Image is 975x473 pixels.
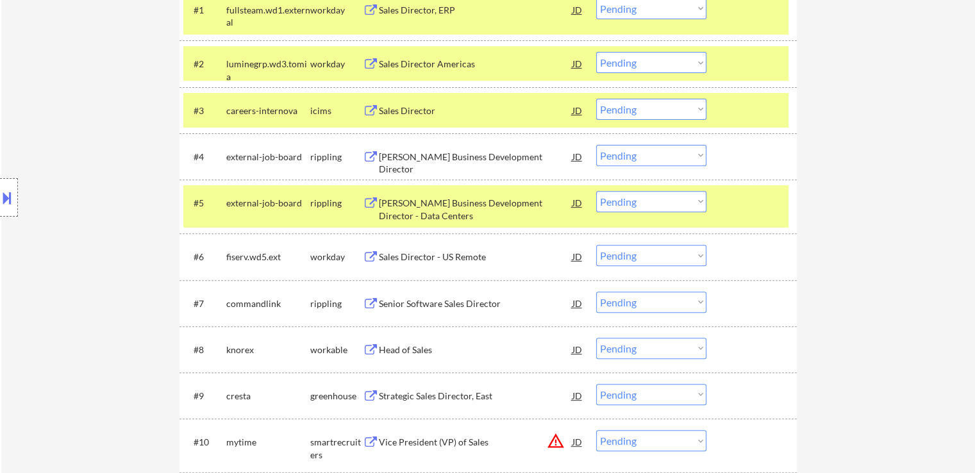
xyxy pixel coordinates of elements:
div: Strategic Sales Director, East [379,390,572,402]
div: rippling [310,151,363,163]
div: cresta [226,390,310,402]
div: JD [571,145,584,168]
div: #8 [194,344,216,356]
div: workday [310,4,363,17]
div: Vice President (VP) of Sales [379,436,572,449]
div: fiserv.wd5.ext [226,251,310,263]
div: #1 [194,4,216,17]
div: knorex [226,344,310,356]
div: [PERSON_NAME] Business Development Director [379,151,572,176]
div: workday [310,58,363,71]
div: rippling [310,197,363,210]
div: JD [571,292,584,315]
div: mytime [226,436,310,449]
div: external-job-board [226,197,310,210]
div: Head of Sales [379,344,572,356]
div: careers-internova [226,104,310,117]
div: JD [571,384,584,407]
div: [PERSON_NAME] Business Development Director - Data Centers [379,197,572,222]
div: commandlink [226,297,310,310]
div: rippling [310,297,363,310]
div: JD [571,99,584,122]
div: Sales Director - US Remote [379,251,572,263]
div: Sales Director Americas [379,58,572,71]
div: luminegrp.wd3.tomia [226,58,310,83]
div: smartrecruiters [310,436,363,461]
div: greenhouse [310,390,363,402]
div: Senior Software Sales Director [379,297,572,310]
div: #9 [194,390,216,402]
div: JD [571,338,584,361]
div: JD [571,430,584,453]
div: Sales Director [379,104,572,117]
div: external-job-board [226,151,310,163]
div: Sales Director, ERP [379,4,572,17]
div: workday [310,251,363,263]
div: #2 [194,58,216,71]
div: JD [571,52,584,75]
div: icims [310,104,363,117]
button: warning_amber [547,432,565,450]
div: #10 [194,436,216,449]
div: JD [571,191,584,214]
div: fullsteam.wd1.external [226,4,310,29]
div: JD [571,245,584,268]
div: workable [310,344,363,356]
